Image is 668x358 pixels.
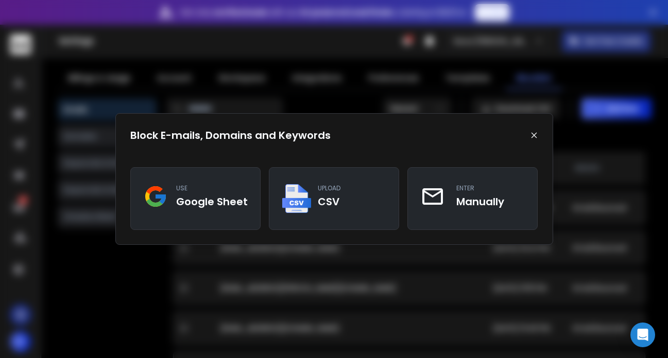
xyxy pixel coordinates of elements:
div: Open Intercom Messenger [630,323,655,347]
h1: Block E-mails, Domains and Keywords [130,128,331,142]
h3: CSV [318,194,340,209]
h3: Google Sheet [176,194,248,209]
p: upload [318,184,340,192]
p: use [176,184,248,192]
p: enter [456,184,504,192]
h3: Manually [456,194,504,209]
